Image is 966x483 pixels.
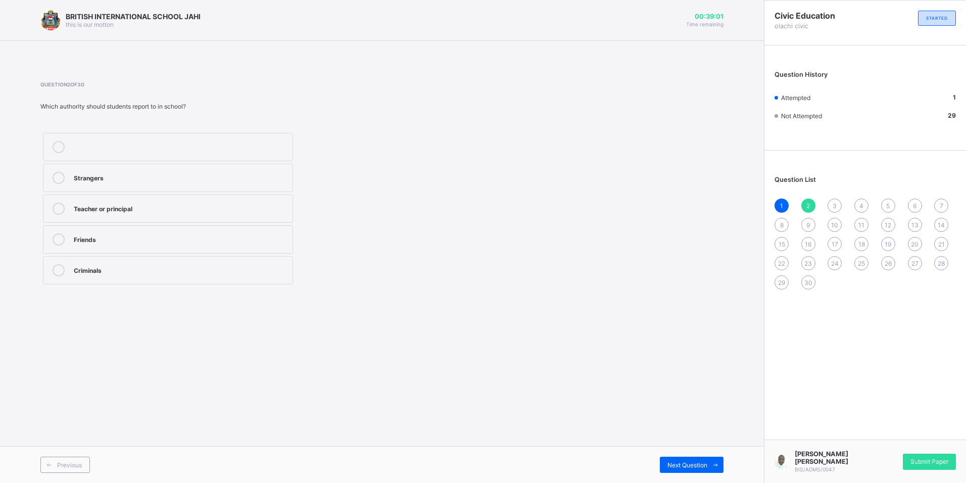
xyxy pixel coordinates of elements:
[938,260,945,267] span: 28
[953,93,956,101] b: 1
[775,176,816,183] span: Question List
[885,240,891,248] span: 19
[667,461,707,469] span: Next Question
[74,172,287,182] div: Strangers
[806,221,810,229] span: 9
[778,279,785,286] span: 29
[775,71,828,78] span: Question History
[40,103,466,110] div: Which authority should students report to in school?
[775,22,865,30] span: olachi civic
[911,240,919,248] span: 20
[831,260,839,267] span: 24
[795,466,835,472] span: BIS/ADMS/0047
[66,12,201,21] span: BRITISH INTERNATIONAL SCHOOL JAHI
[948,112,956,119] b: 29
[781,94,810,102] span: Attempted
[686,21,723,27] span: Time remaining
[780,202,783,210] span: 1
[795,450,865,465] span: [PERSON_NAME] [PERSON_NAME]
[805,240,811,248] span: 16
[859,202,863,210] span: 4
[926,16,948,21] span: STARTED
[686,13,723,20] span: 00:39:01
[833,202,837,210] span: 3
[74,264,287,274] div: Criminals
[938,240,945,248] span: 21
[832,240,838,248] span: 17
[858,240,865,248] span: 18
[911,260,919,267] span: 27
[885,260,892,267] span: 26
[780,221,784,229] span: 8
[910,458,948,465] span: Submit Paper
[74,203,287,213] div: Teacher or principal
[778,260,785,267] span: 22
[858,260,865,267] span: 25
[57,461,82,469] span: Previous
[858,221,864,229] span: 11
[940,202,943,210] span: 7
[804,279,812,286] span: 30
[831,221,838,229] span: 10
[804,260,812,267] span: 23
[781,112,822,120] span: Not Attempted
[806,202,810,210] span: 2
[779,240,785,248] span: 15
[938,221,945,229] span: 14
[885,221,891,229] span: 12
[74,233,287,244] div: Friends
[911,221,919,229] span: 13
[66,21,114,28] span: this is our motton
[913,202,916,210] span: 6
[40,81,466,87] span: Question 2 of 30
[886,202,890,210] span: 5
[775,11,865,21] span: Civic Education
